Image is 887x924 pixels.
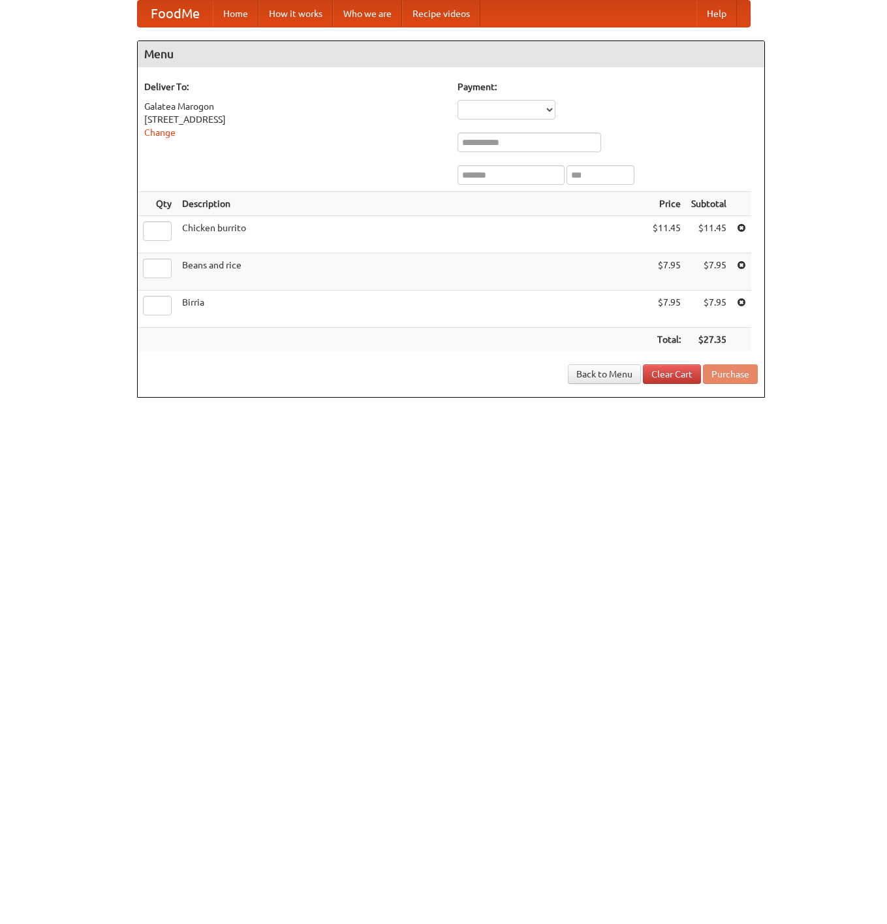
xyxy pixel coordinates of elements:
[647,291,686,328] td: $7.95
[686,253,732,291] td: $7.95
[647,253,686,291] td: $7.95
[458,80,758,93] h5: Payment:
[686,192,732,216] th: Subtotal
[138,41,764,67] h4: Menu
[647,192,686,216] th: Price
[647,328,686,352] th: Total:
[138,192,177,216] th: Qty
[144,100,444,113] div: Galatea Marogon
[144,80,444,93] h5: Deliver To:
[686,291,732,328] td: $7.95
[138,1,213,27] a: FoodMe
[703,364,758,384] button: Purchase
[177,291,647,328] td: Birria
[144,113,444,126] div: [STREET_ADDRESS]
[213,1,258,27] a: Home
[258,1,333,27] a: How it works
[643,364,701,384] a: Clear Cart
[647,216,686,253] td: $11.45
[177,192,647,216] th: Description
[177,216,647,253] td: Chicken burrito
[333,1,402,27] a: Who we are
[686,328,732,352] th: $27.35
[696,1,737,27] a: Help
[177,253,647,291] td: Beans and rice
[686,216,732,253] td: $11.45
[144,127,176,138] a: Change
[568,364,641,384] a: Back to Menu
[402,1,480,27] a: Recipe videos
